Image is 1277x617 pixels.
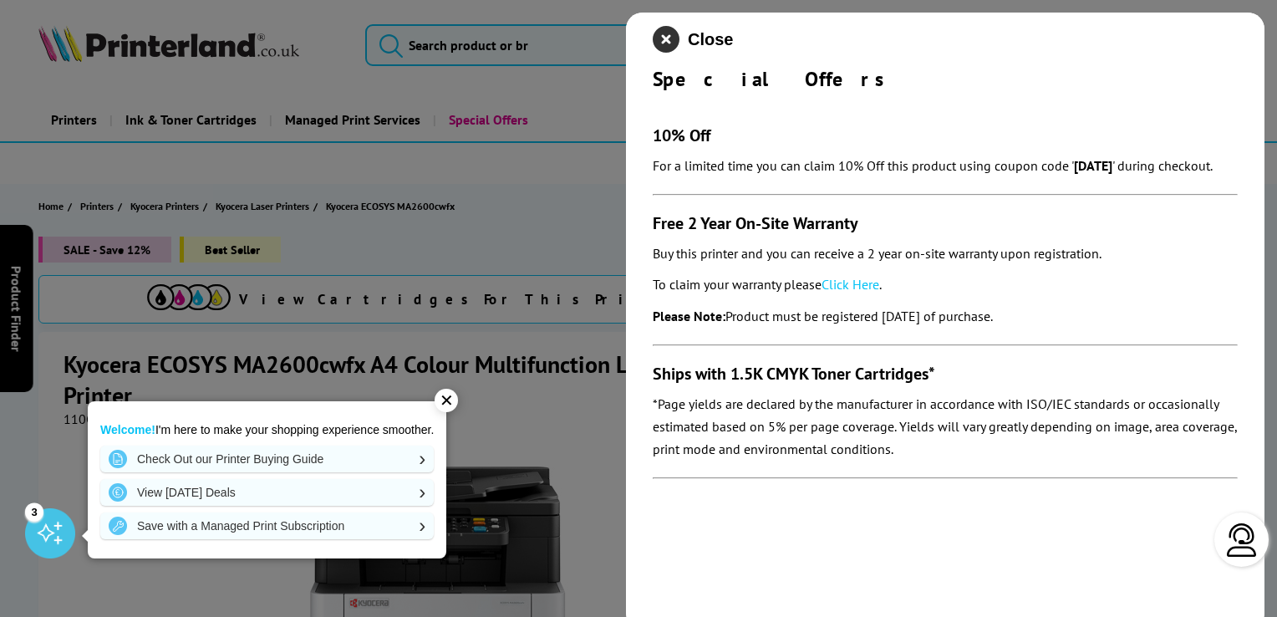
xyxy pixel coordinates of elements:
strong: Welcome! [100,423,155,436]
em: *Page yields are declared by the manufacturer in accordance with ISO/IEC standards or occasionall... [653,395,1237,457]
span: Close [688,30,733,49]
p: To claim your warranty please . [653,273,1238,296]
a: Click Here [822,276,879,293]
div: ✕ [435,389,458,412]
a: Check Out our Printer Buying Guide [100,446,434,472]
strong: [DATE] [1074,157,1112,174]
a: Save with a Managed Print Subscription [100,512,434,539]
a: View [DATE] Deals [100,479,434,506]
button: close modal [653,26,733,53]
div: Special Offers [653,66,1238,92]
p: I'm here to make your shopping experience smoother. [100,422,434,437]
p: Buy this printer and you can receive a 2 year on-site warranty upon registration. [653,242,1238,265]
div: 3 [25,502,43,521]
img: user-headset-light.svg [1225,523,1259,557]
h3: Free 2 Year On-Site Warranty [653,212,1238,234]
h3: Ships with 1.5K CMYK Toner Cartridges* [653,363,1238,385]
p: For a limited time you can claim 10% Off this product using coupon code ' ' during checkout. [653,155,1238,177]
p: Product must be registered [DATE] of purchase. [653,305,1238,328]
strong: Please Note: [653,308,725,324]
h3: 10% Off [653,125,1238,146]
